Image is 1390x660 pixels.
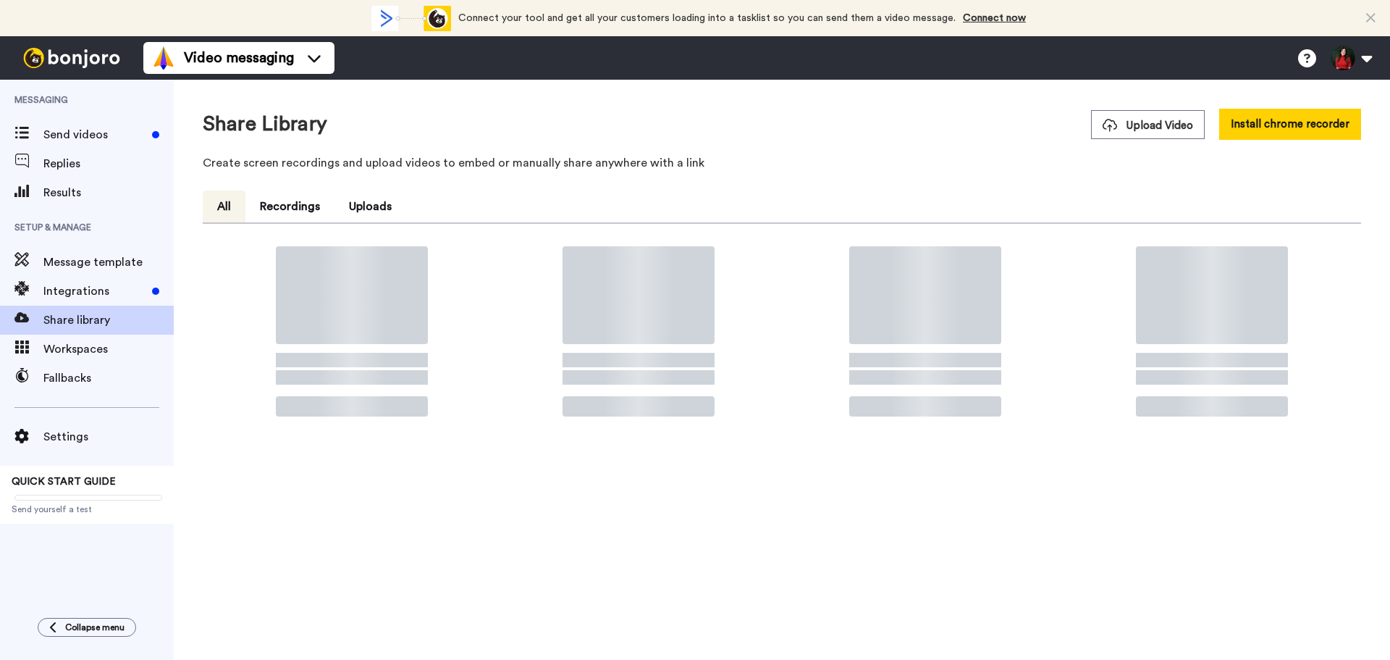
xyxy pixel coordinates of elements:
span: Message template [43,254,174,271]
span: Collapse menu [65,622,125,633]
p: Create screen recordings and upload videos to embed or manually share anywhere with a link [203,154,1361,172]
span: Connect your tool and get all your customers loading into a tasklist so you can send them a video... [458,13,956,23]
span: Send videos [43,126,146,143]
button: Collapse menu [38,618,136,637]
button: Upload Video [1091,110,1205,139]
span: QUICK START GUIDE [12,477,116,487]
a: Connect now [963,13,1026,23]
button: Uploads [334,191,406,222]
span: Upload Video [1103,118,1193,133]
span: Workspaces [43,341,174,358]
h1: Share Library [203,113,327,135]
span: Fallbacks [43,369,174,387]
span: Replies [43,155,174,172]
span: Integrations [43,283,146,300]
span: Send yourself a test [12,504,162,515]
img: vm-color.svg [152,46,175,70]
span: Results [43,184,174,201]
button: Install chrome recorder [1219,109,1361,140]
span: Settings [43,428,174,446]
div: animation [371,6,451,31]
button: All [203,191,245,222]
span: Share library [43,312,174,329]
span: Video messaging [184,48,294,68]
img: bj-logo-header-white.svg [17,48,126,68]
button: Recordings [245,191,334,222]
